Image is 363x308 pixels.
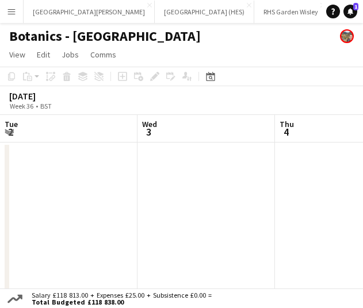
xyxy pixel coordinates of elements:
app-user-avatar: Alyce Paton [340,29,354,43]
span: Thu [280,119,294,129]
div: BST [40,102,52,110]
a: View [5,47,30,62]
a: Jobs [57,47,83,62]
button: RHS Garden Wisley [254,1,328,23]
button: [GEOGRAPHIC_DATA] (HES) [155,1,254,23]
span: View [9,49,25,60]
span: Edit [37,49,50,60]
a: Comms [86,47,121,62]
h1: Botanics - [GEOGRAPHIC_DATA] [9,28,201,45]
span: Jobs [62,49,79,60]
a: Edit [32,47,55,62]
span: Comms [90,49,116,60]
a: 1 [343,5,357,18]
div: Salary £118 813.00 + Expenses £25.00 + Subsistence £0.00 = [25,292,214,306]
span: 3 [140,125,157,138]
div: [DATE] [9,90,78,102]
span: Tue [5,119,18,129]
span: 1 [353,3,358,10]
span: 2 [3,125,18,138]
button: [GEOGRAPHIC_DATA][PERSON_NAME] [24,1,155,23]
span: Wed [142,119,157,129]
span: Week 36 [7,102,36,110]
span: Total Budgeted £118 838.00 [32,299,212,306]
span: 4 [278,125,294,138]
